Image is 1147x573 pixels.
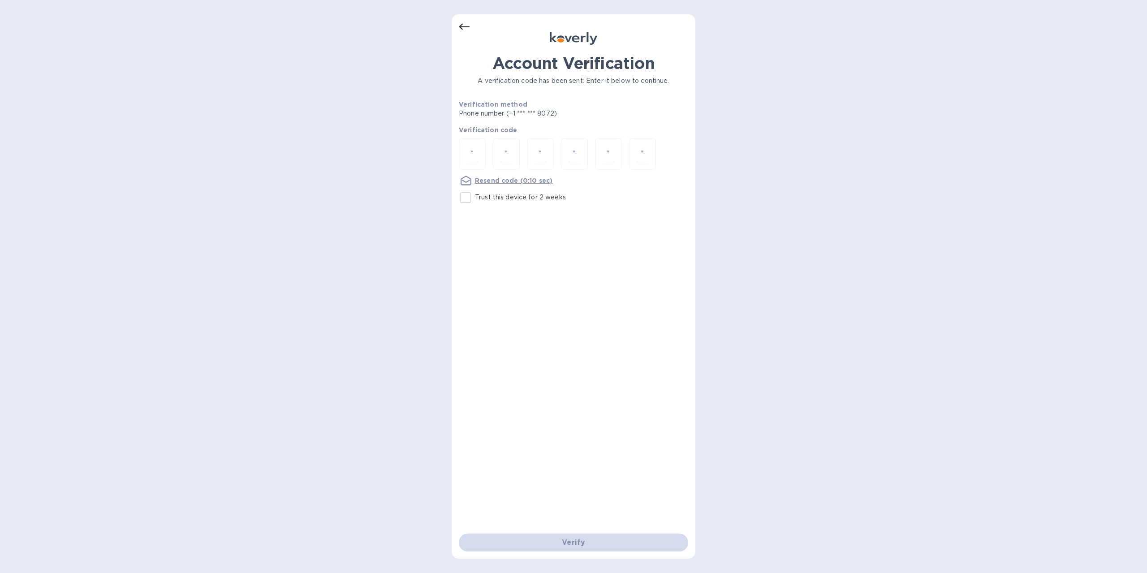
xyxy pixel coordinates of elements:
u: Resend code (0:10 sec) [475,177,552,184]
p: Phone number (+1 *** *** 8072) [459,109,625,118]
p: A verification code has been sent. Enter it below to continue. [459,76,688,86]
b: Verification method [459,101,527,108]
p: Verification code [459,125,688,134]
p: Trust this device for 2 weeks [475,193,566,202]
h1: Account Verification [459,54,688,73]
